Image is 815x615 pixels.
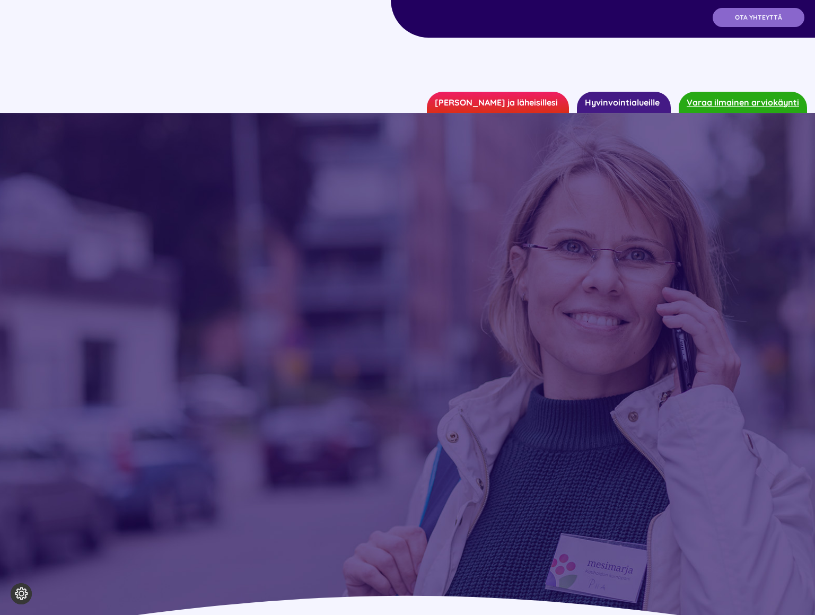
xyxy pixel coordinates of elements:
span: OTA YHTEYTTÄ [735,14,782,21]
a: [PERSON_NAME] ja läheisillesi [427,92,569,113]
button: Evästeasetukset [11,583,32,604]
a: Varaa ilmainen arviokäynti [679,92,807,113]
a: OTA YHTEYTTÄ [713,8,804,27]
a: Hyvinvointialueille [577,92,671,113]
